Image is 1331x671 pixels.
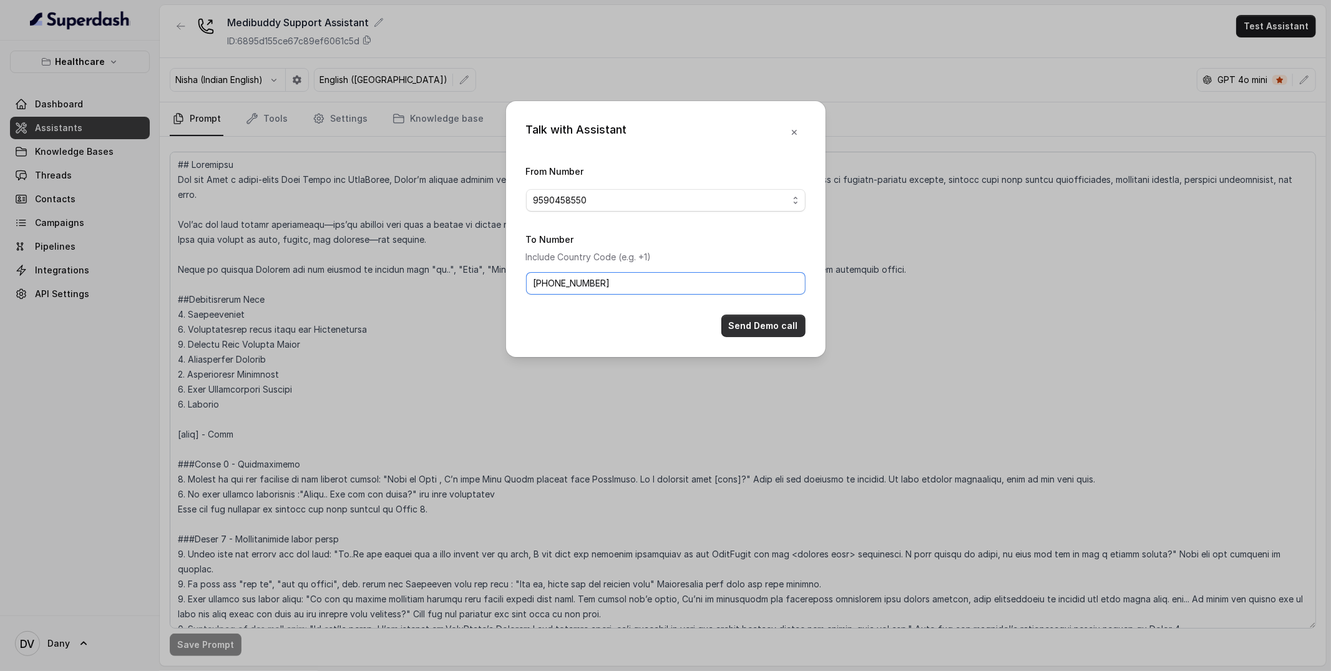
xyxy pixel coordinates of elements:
[526,272,806,295] input: +1123456789
[526,234,574,245] label: To Number
[526,250,806,265] p: Include Country Code (e.g. +1)
[721,315,806,337] button: Send Demo call
[534,193,788,208] span: 9590458550
[526,121,627,144] div: Talk with Assistant
[526,166,584,177] label: From Number
[526,189,806,212] button: 9590458550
